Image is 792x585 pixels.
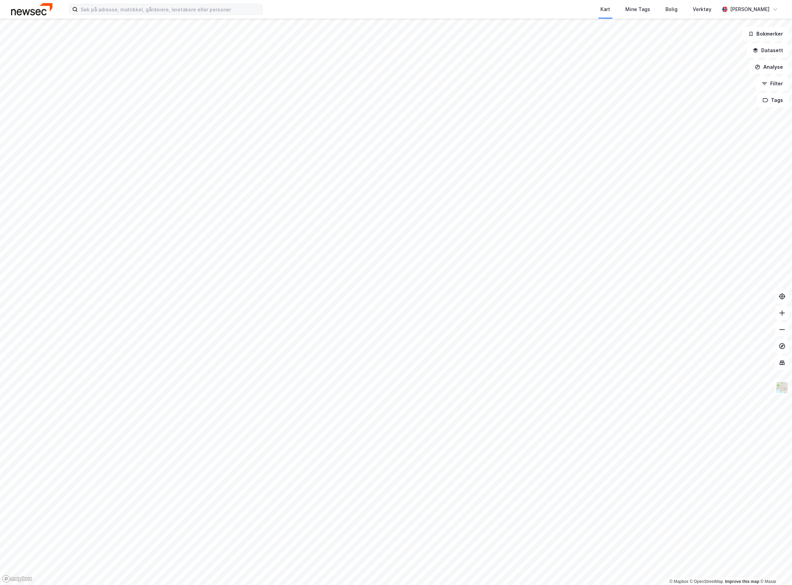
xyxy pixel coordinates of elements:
[743,27,789,41] button: Bokmerker
[666,5,678,13] div: Bolig
[725,579,759,584] a: Improve this map
[749,60,789,74] button: Analyse
[690,579,724,584] a: OpenStreetMap
[2,575,33,583] a: Mapbox homepage
[693,5,712,13] div: Verktøy
[601,5,610,13] div: Kart
[730,5,770,13] div: [PERSON_NAME]
[756,77,789,91] button: Filter
[757,93,789,107] button: Tags
[626,5,651,13] div: Mine Tags
[757,552,792,585] div: Kontrollprogram for chat
[747,44,789,57] button: Datasett
[78,4,263,15] input: Søk på adresse, matrikkel, gårdeiere, leietakere eller personer
[776,381,789,394] img: Z
[757,552,792,585] iframe: Chat Widget
[670,579,689,584] a: Mapbox
[11,3,53,15] img: newsec-logo.f6e21ccffca1b3a03d2d.png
